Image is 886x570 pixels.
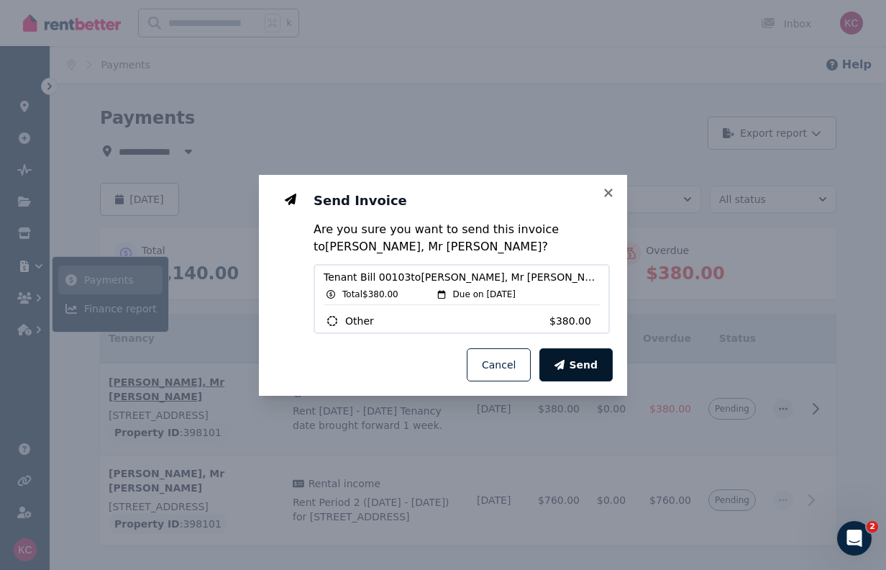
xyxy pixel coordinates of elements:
[549,314,600,328] span: $380.00
[867,521,878,533] span: 2
[539,348,613,381] button: Send
[453,289,516,300] span: Due on [DATE]
[324,270,600,284] span: Tenant Bill 00103 to [PERSON_NAME], Mr [PERSON_NAME]
[314,221,610,255] p: Are you sure you want to send this invoice to [PERSON_NAME], Mr [PERSON_NAME] ?
[314,192,610,209] h3: Send Invoice
[345,314,374,328] span: Other
[837,521,872,556] iframe: Intercom live chat
[467,348,531,381] button: Cancel
[342,289,398,300] span: Total $380.00
[569,358,598,372] span: Send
